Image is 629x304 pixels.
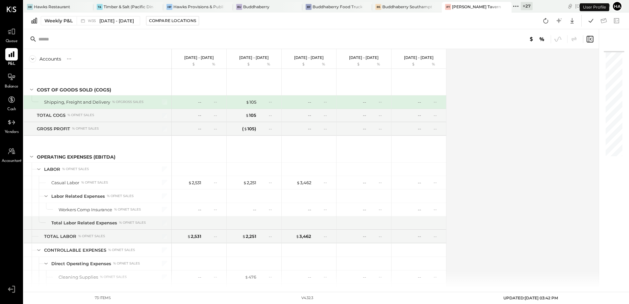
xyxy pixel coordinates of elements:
span: Balance [5,84,18,90]
div: HP [166,4,172,10]
div: Weekly P&L [44,17,73,24]
a: Balance [0,71,23,90]
div: % of NET SALES [100,275,127,279]
span: $ [243,180,247,185]
div: Casual Labor [51,180,79,186]
div: TOTAL LABOR [44,233,76,240]
div: 150 [246,288,256,294]
div: % [368,62,389,67]
div: -- [269,207,277,212]
div: Buddhaberry [243,4,269,10]
div: [PERSON_NAME] Tavern [452,4,501,10]
div: % [423,62,444,67]
div: ( 105 ) [242,126,256,132]
div: % of NET SALES [62,167,89,171]
div: -- [418,126,421,132]
div: -- [269,113,277,118]
a: Accountant [0,145,23,164]
span: Accountant [2,158,22,164]
div: -- [269,274,277,280]
div: Timber & Salt (Pacific Dining CA1 LLC) [104,4,153,10]
div: -- [418,233,421,240]
span: $ [244,126,247,131]
div: HR [27,4,33,10]
div: Buddhaberry Food Truck [313,4,362,10]
div: Cleaning Supplies [59,274,98,280]
span: Queue [6,38,18,44]
div: $ [230,62,256,67]
div: % of GROSS SALES [112,100,143,104]
div: -- [363,99,366,105]
span: P&L [8,61,15,67]
div: -- [324,126,332,132]
div: -- [363,207,366,213]
div: Operating Expenses (EBITDA) [37,154,115,160]
div: [DATE] [575,3,610,9]
div: TOTAL COGS [37,112,65,118]
div: -- [379,180,387,185]
button: Ha [612,1,622,12]
div: CONTROLLABLE EXPENSES [44,247,106,253]
div: -- [434,113,442,118]
div: $ [395,62,421,67]
div: PT [445,4,451,10]
div: -- [324,180,332,185]
div: 2,251 [242,233,256,240]
p: [DATE] - [DATE] [349,55,379,60]
div: T& [97,4,103,10]
div: User Profile [580,3,609,11]
div: -- [214,126,222,132]
div: -- [418,99,421,105]
div: Cleaning Services [59,288,97,294]
div: -- [253,207,256,213]
div: 3,462 [296,233,311,240]
div: -- [434,207,442,212]
div: COST OF GOODS SOLD (COGS) [37,87,111,93]
a: Queue [0,25,23,44]
div: -- [198,207,201,213]
div: -- [214,288,222,293]
div: 2,251 [243,180,256,186]
div: -- [324,207,332,212]
div: copy link [567,3,573,10]
div: -- [324,113,332,118]
div: -- [214,180,222,185]
div: Total Labor Related Expenses [51,220,117,226]
div: -- [269,99,277,105]
span: $ [245,274,248,280]
span: [DATE] - [DATE] [99,18,134,24]
a: P&L [0,48,23,67]
div: -- [434,180,442,185]
div: Bu [236,4,242,10]
div: -- [434,99,442,105]
div: $ [285,62,311,67]
span: $ [242,234,246,239]
div: -- [434,126,442,132]
p: [DATE] - [DATE] [294,55,324,60]
div: -- [308,112,311,118]
span: $ [187,234,191,239]
div: -- [308,274,311,280]
div: Accounts [39,56,61,62]
span: UPDATED: [DATE] 03:42 PM [503,295,558,300]
div: -- [308,207,311,213]
div: 3,462 [296,180,311,186]
p: [DATE] - [DATE] [239,55,269,60]
div: -- [418,274,421,280]
div: % of NET SALES [107,194,134,198]
div: Shipping, Freight and Delivery [44,99,110,105]
div: -- [363,112,366,118]
span: $ [246,288,249,293]
div: % of NET SALES [114,207,141,212]
div: -- [198,126,201,132]
div: -- [363,274,366,280]
div: -- [434,274,442,280]
div: BS [375,4,381,10]
p: [DATE] - [DATE] [184,55,214,60]
div: % [258,62,279,67]
div: -- [418,112,421,118]
span: $ [188,180,192,185]
span: W35 [88,19,98,23]
div: LABOR [44,166,60,172]
div: % of NET SALES [108,248,135,252]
